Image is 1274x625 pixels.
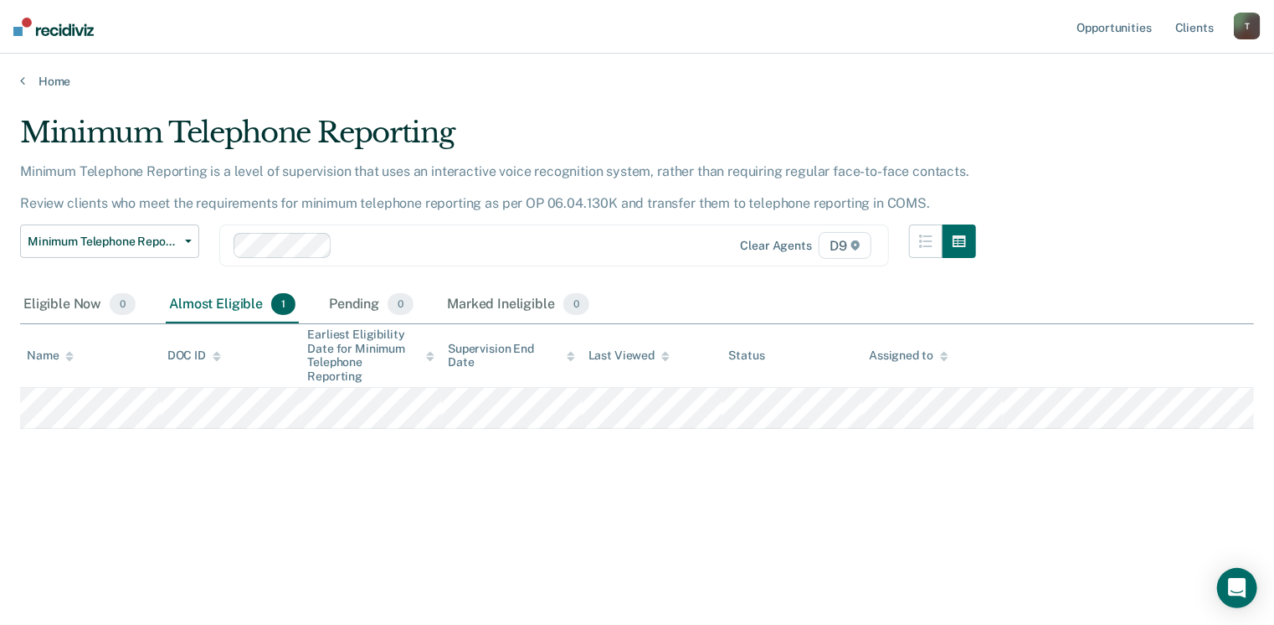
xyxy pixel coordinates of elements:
[13,18,94,36] img: Recidiviz
[444,287,593,323] div: Marked Ineligible0
[1217,568,1257,608] div: Open Intercom Messenger
[307,328,434,384] div: Earliest Eligibility Date for Minimum Telephone Reporting
[819,232,871,259] span: D9
[271,293,295,315] span: 1
[20,116,976,163] div: Minimum Telephone Reporting
[388,293,414,315] span: 0
[1234,13,1261,39] button: T
[27,349,74,363] div: Name
[20,163,969,211] p: Minimum Telephone Reporting is a level of supervision that uses an interactive voice recognition ...
[167,349,221,363] div: DOC ID
[563,293,589,315] span: 0
[28,235,178,249] span: Minimum Telephone Reporting
[729,349,765,363] div: Status
[869,349,948,363] div: Assigned to
[741,239,812,253] div: Clear agents
[448,342,575,370] div: Supervision End Date
[166,287,299,323] div: Almost Eligible1
[20,74,1254,89] a: Home
[20,287,139,323] div: Eligible Now0
[20,225,199,258] button: Minimum Telephone Reporting
[588,349,670,363] div: Last Viewed
[110,293,136,315] span: 0
[326,287,417,323] div: Pending0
